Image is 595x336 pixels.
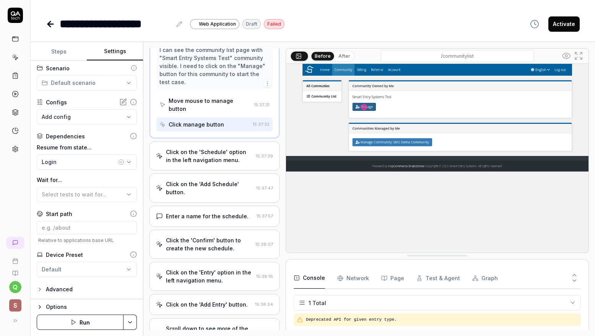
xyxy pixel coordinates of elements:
[525,16,544,32] button: View version history
[3,293,27,313] button: S
[242,19,261,29] div: Draft
[42,265,62,273] div: Default
[37,154,137,170] button: Login
[42,79,96,87] div: Default scenario
[37,315,124,330] button: Run
[381,268,404,289] button: Page
[311,52,334,60] button: Before
[46,285,73,294] div: Advanced
[37,143,137,151] label: Resume from state...
[253,122,270,127] time: 15:37:32
[9,281,21,293] button: q
[166,148,253,164] div: Click on the 'Schedule' option in the left navigation menu.
[37,75,137,91] button: Default scenario
[37,187,137,202] button: Select tests to wait for...
[256,153,273,159] time: 15:37:39
[46,98,67,106] div: Configs
[306,317,578,323] pre: Deprecated API for given entry type.
[3,264,27,276] a: Documentation
[255,302,273,307] time: 15:38:24
[166,212,249,220] div: Enter a name for the schedule.
[255,330,273,335] time: 15:38:33
[46,251,83,259] div: Device Preset
[166,300,248,308] div: Click on the 'Add Entry' button.
[9,299,21,312] span: S
[257,213,273,219] time: 15:37:57
[548,16,580,32] button: Activate
[254,102,270,107] time: 15:37:31
[166,268,253,284] div: Click on the 'Entry' option in the left navigation menu.
[166,236,252,252] div: Click the 'Confirm' button to create the new schedule.
[190,19,239,29] a: Web Application
[572,50,585,62] button: Open in full screen
[42,158,117,166] div: Login
[169,97,251,113] div: Move mouse to manage button
[286,64,588,253] img: Screenshot
[256,274,273,279] time: 15:38:16
[46,302,137,312] div: Options
[472,268,498,289] button: Graph
[46,64,70,72] div: Scenario
[264,19,284,29] div: Failed
[37,221,137,234] input: e.g. /about
[159,46,270,86] div: I can see the community list page with "Smart Entry Systems Test" community visible. I need to cl...
[46,132,85,140] div: Dependencies
[37,302,137,312] button: Options
[294,268,325,289] button: Console
[416,268,460,289] button: Test & Agent
[256,185,273,191] time: 15:37:47
[37,285,73,294] button: Advanced
[337,268,369,289] button: Network
[560,50,572,62] button: Show all interative elements
[87,42,143,61] button: Settings
[255,242,273,247] time: 15:38:07
[42,191,107,198] span: Select tests to wait for...
[37,262,137,277] button: Default
[37,176,137,184] label: Wait for...
[156,117,273,131] button: Click manage button15:37:32
[169,120,224,128] div: Click manage button
[6,237,24,249] a: New conversation
[3,252,27,264] a: Book a call with us
[37,237,137,243] span: Relative to applications base URL
[156,94,273,116] button: Move mouse to manage button15:37:31
[166,180,253,196] div: Click on the 'Add Schedule' button.
[199,21,236,28] span: Web Application
[46,210,72,218] div: Start path
[335,52,353,60] button: After
[31,42,87,61] button: Steps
